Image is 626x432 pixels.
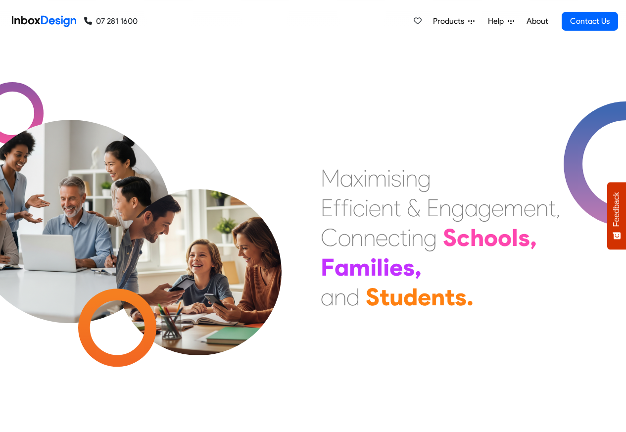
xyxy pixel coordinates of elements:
div: n [439,193,451,223]
div: n [405,163,418,193]
div: i [401,163,405,193]
div: s [455,282,467,312]
div: g [478,193,491,223]
div: F [321,252,335,282]
div: c [353,193,365,223]
a: Help [484,11,518,31]
div: e [418,282,431,312]
div: m [367,163,387,193]
div: s [518,223,530,252]
div: , [556,193,561,223]
div: t [393,193,401,223]
div: n [411,223,424,252]
div: E [427,193,439,223]
div: i [407,223,411,252]
div: a [465,193,478,223]
div: i [387,163,391,193]
div: t [380,282,389,312]
div: M [321,163,340,193]
div: c [457,223,470,252]
div: f [341,193,349,223]
div: e [389,252,403,282]
img: parents_with_child.png [95,148,302,355]
div: , [415,252,422,282]
div: n [334,282,346,312]
div: g [418,163,431,193]
div: s [391,163,401,193]
div: h [470,223,484,252]
a: Contact Us [562,12,618,31]
div: n [431,282,445,312]
button: Feedback - Show survey [607,182,626,249]
div: Maximising Efficient & Engagement, Connecting Schools, Families, and Students. [321,163,561,312]
div: g [424,223,437,252]
div: d [403,282,418,312]
a: About [524,11,551,31]
span: Help [488,15,508,27]
div: n [536,193,548,223]
div: t [548,193,556,223]
div: i [349,193,353,223]
div: n [381,193,393,223]
div: S [443,223,457,252]
div: m [349,252,370,282]
div: o [338,223,351,252]
div: t [400,223,407,252]
div: i [370,252,377,282]
div: e [491,193,504,223]
div: e [369,193,381,223]
div: , [530,223,537,252]
div: & [407,193,421,223]
div: u [389,282,403,312]
a: Products [429,11,479,31]
div: e [376,223,388,252]
div: S [366,282,380,312]
div: t [445,282,455,312]
div: l [377,252,383,282]
a: 07 281 1600 [84,15,138,27]
div: a [321,282,334,312]
div: f [333,193,341,223]
div: a [335,252,349,282]
div: i [383,252,389,282]
div: c [388,223,400,252]
div: n [363,223,376,252]
div: e [524,193,536,223]
div: o [498,223,512,252]
div: E [321,193,333,223]
span: Products [433,15,468,27]
div: i [363,163,367,193]
div: m [504,193,524,223]
div: i [365,193,369,223]
div: . [467,282,474,312]
div: C [321,223,338,252]
div: s [403,252,415,282]
div: o [484,223,498,252]
div: x [353,163,363,193]
div: n [351,223,363,252]
span: Feedback [612,192,621,227]
div: l [512,223,518,252]
div: a [340,163,353,193]
div: g [451,193,465,223]
div: d [346,282,360,312]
